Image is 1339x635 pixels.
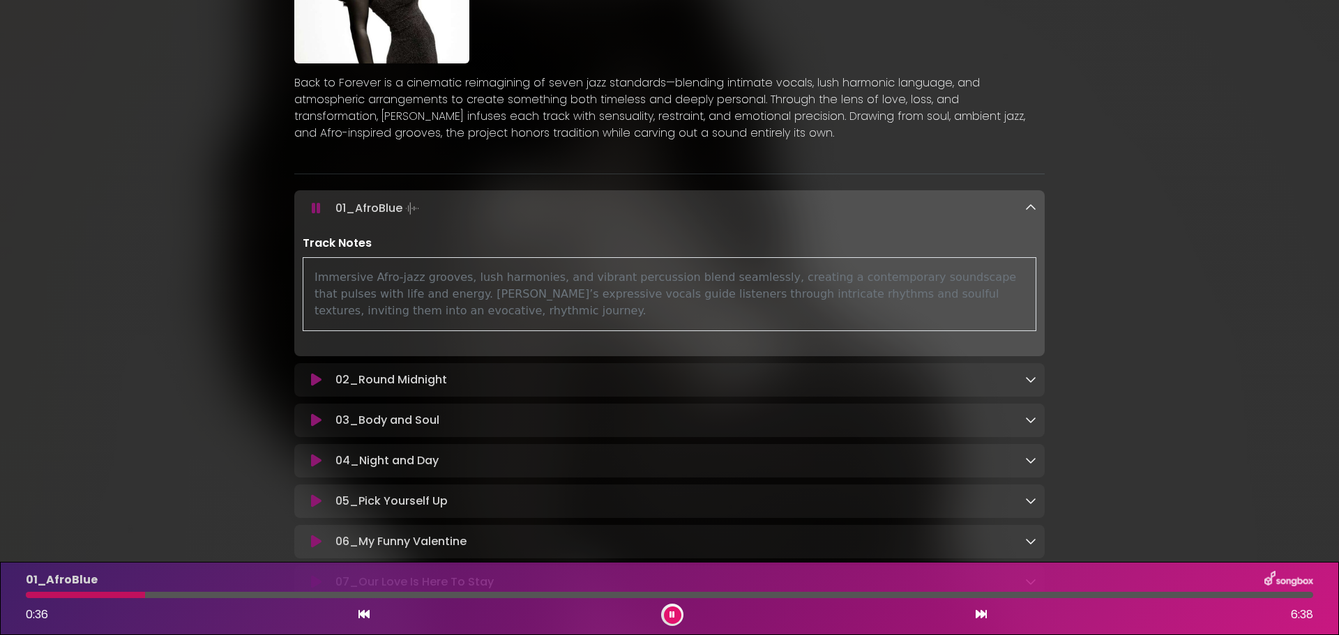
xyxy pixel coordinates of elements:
span: 0:36 [26,606,48,622]
span: 6:38 [1291,606,1313,623]
p: 05_Pick Yourself Up [335,493,448,510]
p: Track Notes [303,235,1036,252]
p: 01_AfroBlue [26,572,98,588]
p: Back to Forever is a cinematic reimagining of seven jazz standards—blending intimate vocals, lush... [294,75,1045,141]
div: Immersive Afro-jazz grooves, lush harmonies, and vibrant percussion blend seamlessly, creating a ... [303,257,1036,331]
p: 04_Night and Day [335,452,439,469]
p: 02_Round Midnight [335,372,447,388]
p: 01_AfroBlue [335,199,422,218]
p: 03_Body and Soul [335,412,439,429]
p: 06_My Funny Valentine [335,533,467,550]
img: waveform4.gif [402,199,422,218]
img: songbox-logo-white.png [1264,571,1313,589]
